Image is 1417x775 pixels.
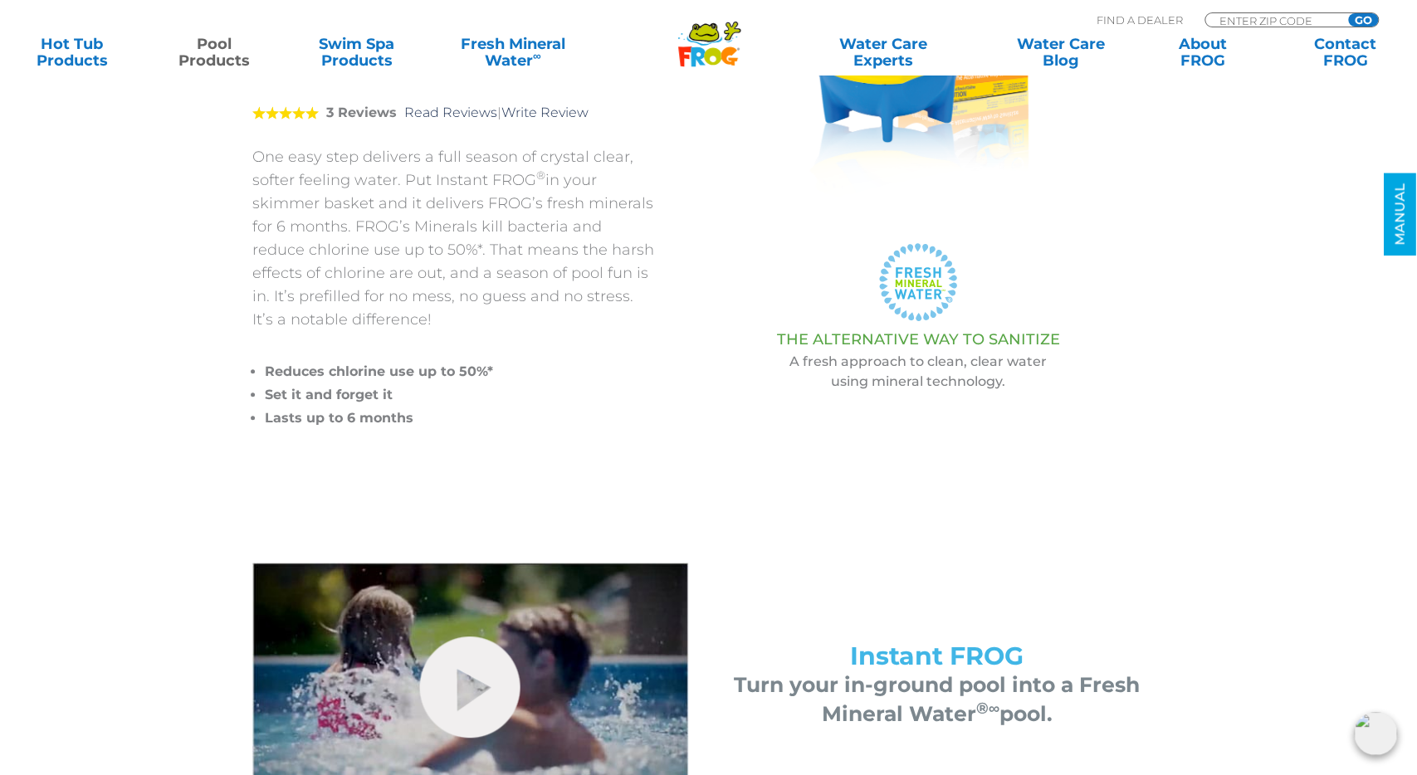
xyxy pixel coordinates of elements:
p: Find A Dealer [1097,12,1183,27]
p: A fresh approach to clean, clear water using mineral technology. [696,352,1141,392]
a: Write Review [501,105,589,120]
a: Swim SpaProducts [301,36,412,69]
p: One easy step delivers a full season of crystal clear, softer feeling water. Put Instant FROG in ... [252,145,655,331]
sup: ®∞ [975,699,999,718]
span: Instant FROG [850,641,1024,671]
input: Zip Code Form [1218,13,1330,27]
a: AboutFROG [1147,36,1258,69]
a: Read Reviews [404,105,497,120]
a: PoolProducts [159,36,269,69]
input: GO [1348,13,1378,27]
li: Set it and forget it [265,383,655,407]
span: Turn your in-ground pool into a Fresh Mineral Water pool. [734,672,1140,726]
li: Lasts up to 6 months [265,407,655,430]
a: MANUAL [1384,173,1416,256]
a: Water CareBlog [1005,36,1116,69]
strong: 3 Reviews [326,105,397,120]
a: Hot TubProducts [17,36,127,69]
sup: ∞ [533,49,541,62]
img: openIcon [1354,712,1397,755]
h3: THE ALTERNATIVE WAY TO SANITIZE [696,331,1141,348]
a: Fresh MineralWater∞ [443,36,582,69]
li: Reduces chlorine use up to 50%* [265,360,655,383]
a: Water CareExperts [794,36,974,69]
span: 5 [252,106,319,119]
a: ContactFROG [1290,36,1400,69]
div: | [252,80,655,145]
sup: ® [536,168,545,182]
